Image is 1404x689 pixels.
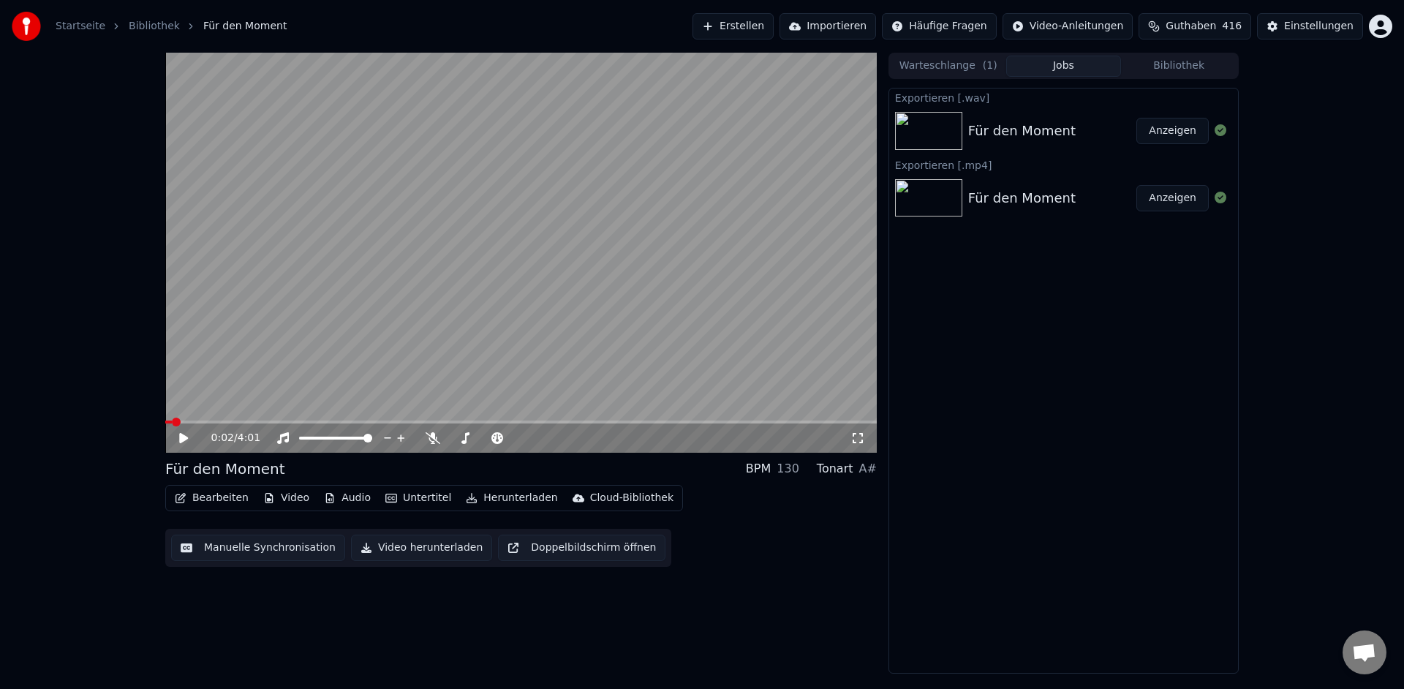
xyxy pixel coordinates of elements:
button: Warteschlange [891,56,1006,77]
button: Bibliothek [1121,56,1237,77]
nav: breadcrumb [56,19,287,34]
span: Guthaben [1166,19,1216,34]
button: Importieren [780,13,876,39]
button: Untertitel [380,488,457,508]
button: Jobs [1006,56,1122,77]
button: Video herunterladen [351,535,492,561]
div: Für den Moment [165,459,285,479]
div: Tonart [817,460,853,478]
div: Für den Moment [968,188,1076,208]
button: Manuelle Synchronisation [171,535,345,561]
a: Bibliothek [129,19,180,34]
div: / [211,431,246,445]
button: Erstellen [692,13,774,39]
span: ( 1 ) [983,59,997,73]
div: A# [858,460,876,478]
a: Startseite [56,19,105,34]
button: Herunterladen [460,488,563,508]
button: Häufige Fragen [882,13,997,39]
button: Video-Anleitungen [1003,13,1133,39]
div: Für den Moment [968,121,1076,141]
img: youka [12,12,41,41]
button: Anzeigen [1136,118,1209,144]
button: Video [257,488,315,508]
span: 416 [1222,19,1242,34]
div: Chat öffnen [1343,630,1386,674]
button: Audio [318,488,377,508]
div: Exportieren [.mp4] [889,156,1238,173]
span: 0:02 [211,431,234,445]
span: 4:01 [238,431,260,445]
div: Einstellungen [1284,19,1354,34]
button: Guthaben416 [1139,13,1251,39]
div: Exportieren [.wav] [889,89,1238,106]
div: 130 [777,460,799,478]
button: Einstellungen [1257,13,1363,39]
button: Bearbeiten [169,488,254,508]
button: Doppelbildschirm öffnen [498,535,665,561]
span: Für den Moment [203,19,287,34]
div: Cloud-Bibliothek [590,491,673,505]
div: BPM [746,460,771,478]
button: Anzeigen [1136,185,1209,211]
